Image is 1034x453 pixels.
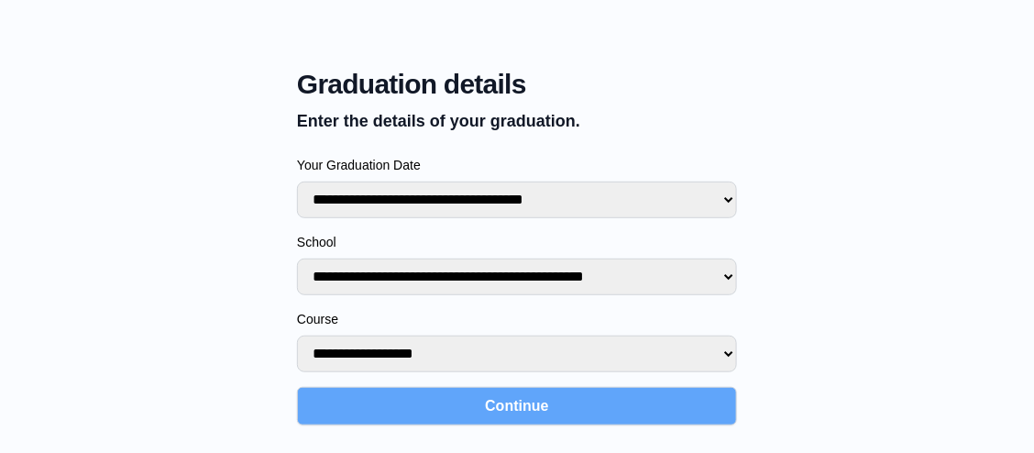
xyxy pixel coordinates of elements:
label: Course [297,310,737,328]
p: Enter the details of your graduation. [297,108,737,134]
button: Continue [297,387,737,425]
span: Graduation details [297,68,737,101]
label: Your Graduation Date [297,156,737,174]
label: School [297,233,737,251]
